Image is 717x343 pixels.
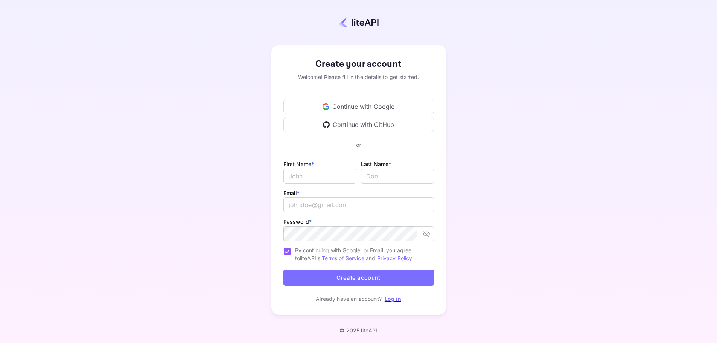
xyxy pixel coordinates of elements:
[377,255,414,261] a: Privacy Policy.
[283,117,434,132] div: Continue with GitHub
[420,227,433,241] button: toggle password visibility
[316,295,382,303] p: Already have an account?
[295,246,428,262] span: By continuing with Google, or Email, you agree to liteAPI's and
[283,169,356,184] input: John
[283,190,300,196] label: Email
[322,255,364,261] a: Terms of Service
[283,73,434,81] div: Welcome! Please fill in the details to get started.
[283,161,314,167] label: First Name
[283,270,434,286] button: Create account
[385,296,401,302] a: Log in
[283,197,434,212] input: johndoe@gmail.com
[361,169,434,184] input: Doe
[361,161,391,167] label: Last Name
[339,327,377,334] p: © 2025 liteAPI
[283,99,434,114] div: Continue with Google
[339,17,379,28] img: liteapi
[283,218,312,225] label: Password
[283,57,434,71] div: Create your account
